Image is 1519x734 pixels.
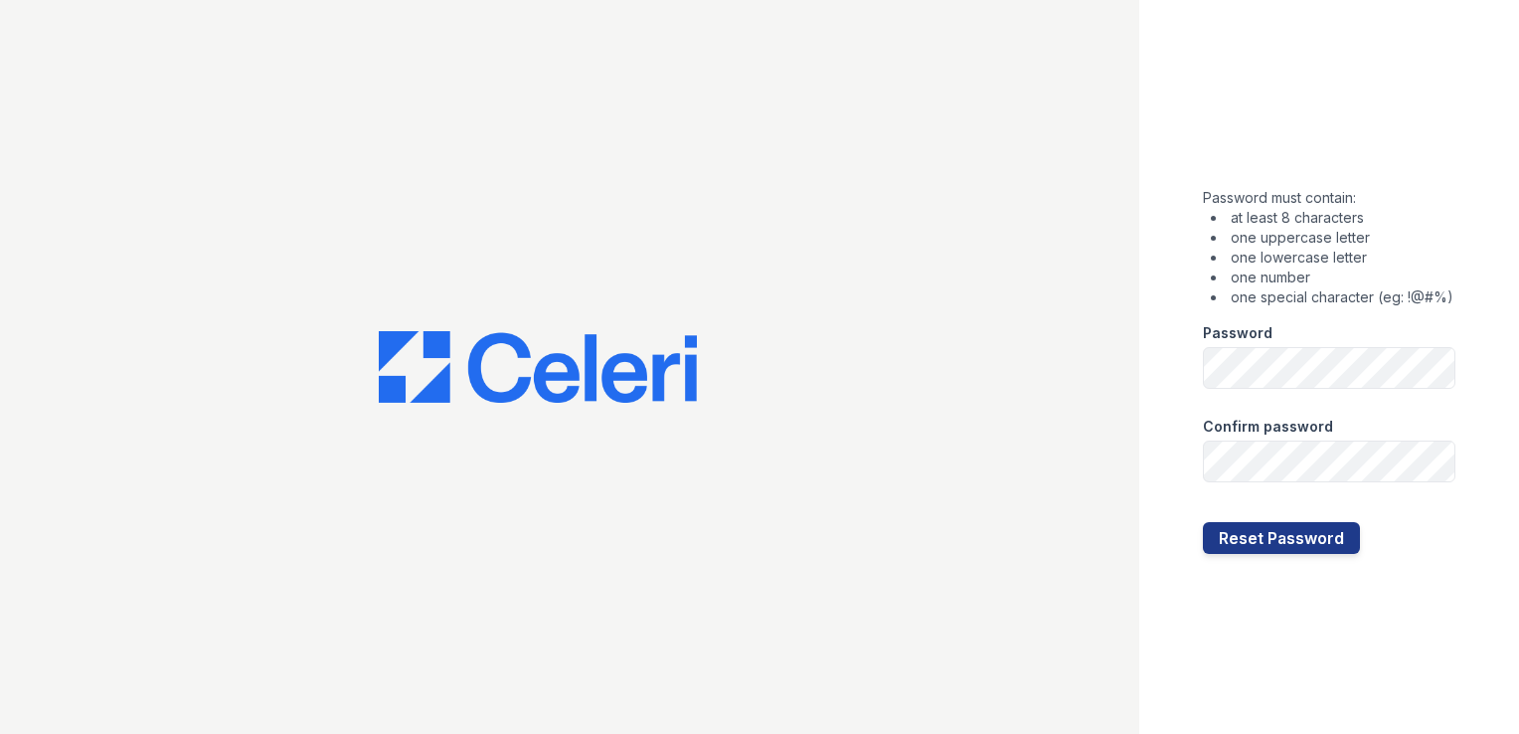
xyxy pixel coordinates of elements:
label: Confirm password [1203,417,1333,437]
li: one uppercase letter [1211,228,1455,248]
li: one special character (eg: !@#%) [1211,287,1455,307]
div: Password must contain: [1203,188,1455,307]
img: CE_Logo_Blue-a8612792a0a2168367f1c8372b55b34899dd931a85d93a1a3d3e32e68fde9ad4.png [379,331,697,403]
li: one lowercase letter [1211,248,1455,268]
li: one number [1211,268,1455,287]
li: at least 8 characters [1211,208,1455,228]
label: Password [1203,323,1272,343]
button: Reset Password [1203,522,1360,554]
